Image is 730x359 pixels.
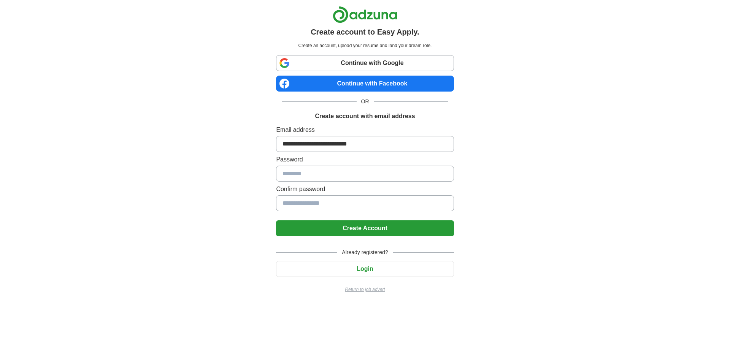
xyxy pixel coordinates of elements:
h1: Create account with email address [315,112,415,121]
span: Already registered? [337,248,392,256]
a: Continue with Google [276,55,454,71]
a: Return to job advert [276,286,454,293]
label: Password [276,155,454,164]
span: OR [357,98,374,106]
p: Create an account, upload your resume and land your dream role. [278,42,452,49]
a: Login [276,266,454,272]
button: Create Account [276,220,454,236]
img: Adzuna logo [333,6,397,23]
button: Login [276,261,454,277]
label: Confirm password [276,185,454,194]
label: Email address [276,125,454,134]
h1: Create account to Easy Apply. [311,26,419,38]
a: Continue with Facebook [276,76,454,92]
